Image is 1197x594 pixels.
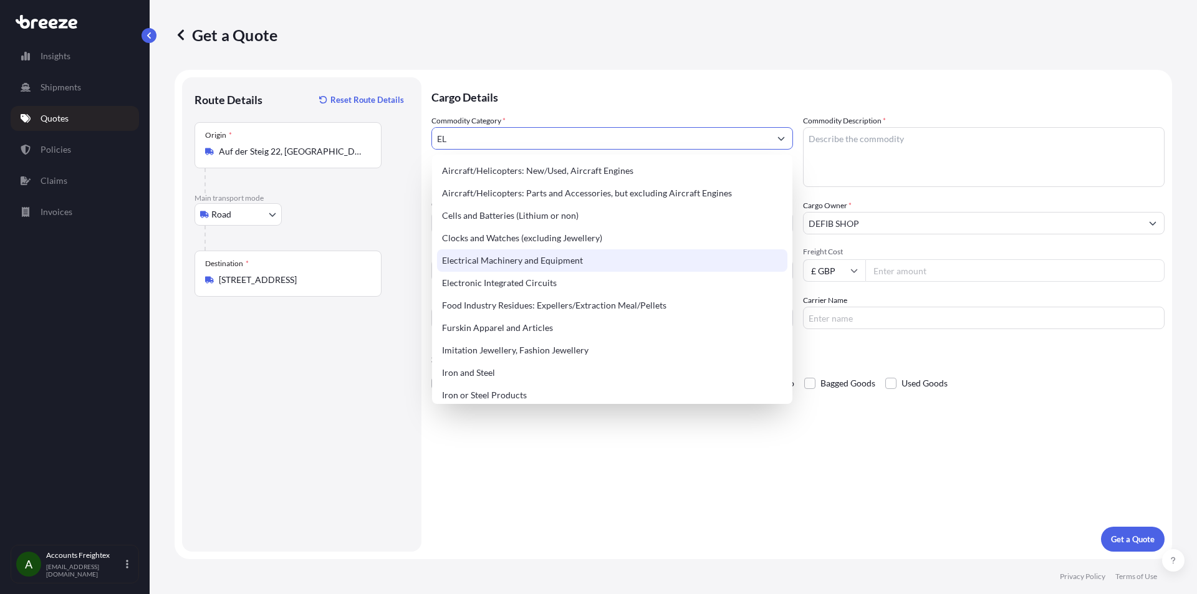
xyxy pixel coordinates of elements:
[803,199,852,212] label: Cargo Owner
[41,175,67,187] p: Claims
[1115,572,1157,582] p: Terms of Use
[803,294,847,307] label: Carrier Name
[437,294,787,317] div: Food Industry Residues: Expellers/Extraction Meal/Pellets
[431,294,494,307] label: Booking Reference
[41,81,81,93] p: Shipments
[865,259,1165,282] input: Enter amount
[46,563,123,578] p: [EMAIL_ADDRESS][DOMAIN_NAME]
[431,247,469,259] span: Load Type
[770,127,792,150] button: Show suggestions
[195,203,282,226] button: Select transport
[437,339,787,362] div: Imitation Jewellery, Fashion Jewellery
[804,212,1142,234] input: Full name
[437,362,787,384] div: Iron and Steel
[437,384,787,406] div: Iron or Steel Products
[431,199,793,209] span: Commodity Value
[195,193,409,203] p: Main transport mode
[432,127,770,150] input: Select a commodity type
[1142,212,1164,234] button: Show suggestions
[803,247,1165,257] span: Freight Cost
[211,208,231,221] span: Road
[437,227,787,249] div: Clocks and Watches (excluding Jewellery)
[431,307,793,329] input: Your internal reference
[901,374,948,393] span: Used Goods
[46,550,123,560] p: Accounts Freightex
[803,115,886,127] label: Commodity Description
[431,354,1165,364] p: Special Conditions
[330,93,404,106] p: Reset Route Details
[25,558,32,570] span: A
[41,206,72,218] p: Invoices
[437,272,787,294] div: Electronic Integrated Circuits
[431,115,506,127] label: Commodity Category
[437,182,787,204] div: Aircraft/Helicopters: Parts and Accessories, but excluding Aircraft Engines
[219,145,366,158] input: Origin
[437,317,787,339] div: Furskin Apparel and Articles
[195,92,262,107] p: Route Details
[1111,533,1155,545] p: Get a Quote
[205,259,249,269] div: Destination
[219,274,366,286] input: Destination
[803,307,1165,329] input: Enter name
[41,143,71,156] p: Policies
[437,204,787,227] div: Cells and Batteries (Lithium or non)
[437,160,787,182] div: Aircraft/Helicopters: New/Used, Aircraft Engines
[41,112,69,125] p: Quotes
[437,249,787,272] div: Electrical Machinery and Equipment
[41,50,70,62] p: Insights
[1060,572,1105,582] p: Privacy Policy
[175,25,277,45] p: Get a Quote
[820,374,875,393] span: Bagged Goods
[205,130,232,140] div: Origin
[431,77,1165,115] p: Cargo Details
